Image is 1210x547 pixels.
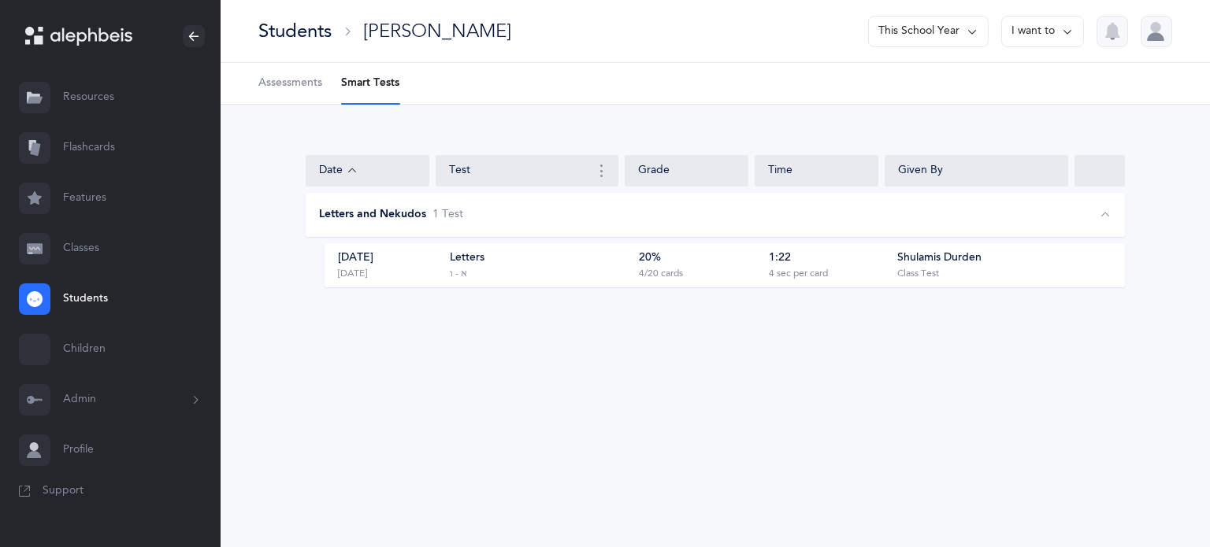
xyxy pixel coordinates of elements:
div: Students [258,18,332,44]
button: I want to [1001,16,1084,47]
div: 1:22 [769,250,791,266]
div: 4 sec per card [769,268,828,280]
div: 20% [639,250,661,266]
div: Letters [450,250,484,266]
a: Assessments [258,63,322,104]
span: 1 Test [432,207,463,223]
div: Letters and Nekudos [319,207,426,223]
div: Class Test [897,268,939,280]
div: [PERSON_NAME] [363,18,511,44]
span: Assessments [258,76,322,91]
button: This School Year [868,16,989,47]
div: Test [449,161,611,180]
div: 4/20 cards [639,268,683,280]
div: א - ו [450,268,467,280]
div: [DATE] [338,250,373,266]
div: Shulamis Durden [897,250,982,266]
div: [DATE] [338,268,367,280]
div: Date [319,162,416,179]
div: Given By [898,163,1055,179]
div: Time [768,163,865,179]
div: Grade [638,163,735,179]
span: Support [43,483,84,499]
